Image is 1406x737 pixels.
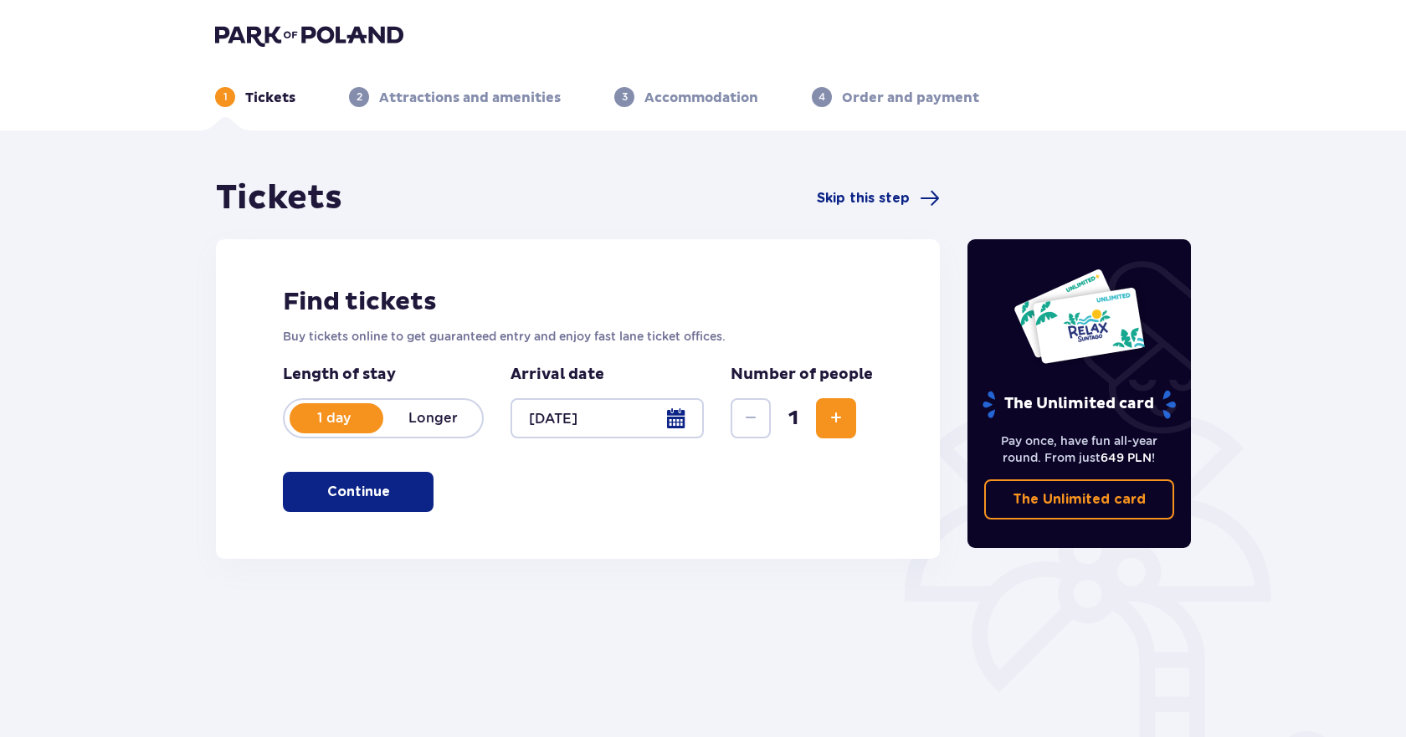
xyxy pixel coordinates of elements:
p: Continue [327,483,390,501]
p: Pay once, have fun all-year round. From just ! [984,432,1175,466]
p: The Unlimited card [1013,490,1146,509]
a: Skip this step [817,188,940,208]
p: Order and payment [842,89,979,107]
p: The Unlimited card [981,390,1178,419]
p: 4 [818,90,825,105]
p: 1 day [285,409,383,427]
span: Skip this step [817,189,910,207]
button: Decrease [731,398,771,438]
p: Longer [383,409,482,427]
p: Tickets [245,89,295,107]
div: 4Order and payment [812,87,979,107]
p: Buy tickets online to get guaranteed entry and enjoy fast lane ticket offices. [283,328,873,345]
a: The Unlimited card [984,479,1175,519]
button: Continue [283,472,434,512]
button: Increase [816,398,856,438]
div: 3Accommodation [614,87,758,107]
div: 2Attractions and amenities [349,87,561,107]
div: 1Tickets [215,87,295,107]
p: 2 [357,90,362,105]
span: 1 [774,406,813,431]
p: Arrival date [511,365,604,385]
p: Attractions and amenities [379,89,561,107]
img: Two entry cards to Suntago with the word 'UNLIMITED RELAX', featuring a white background with tro... [1013,268,1146,365]
p: Accommodation [644,89,758,107]
p: Number of people [731,365,873,385]
img: Park of Poland logo [215,23,403,47]
span: 649 PLN [1101,451,1152,464]
p: 3 [622,90,628,105]
h2: Find tickets [283,286,873,318]
p: 1 [223,90,228,105]
p: Length of stay [283,365,484,385]
h1: Tickets [216,177,342,219]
